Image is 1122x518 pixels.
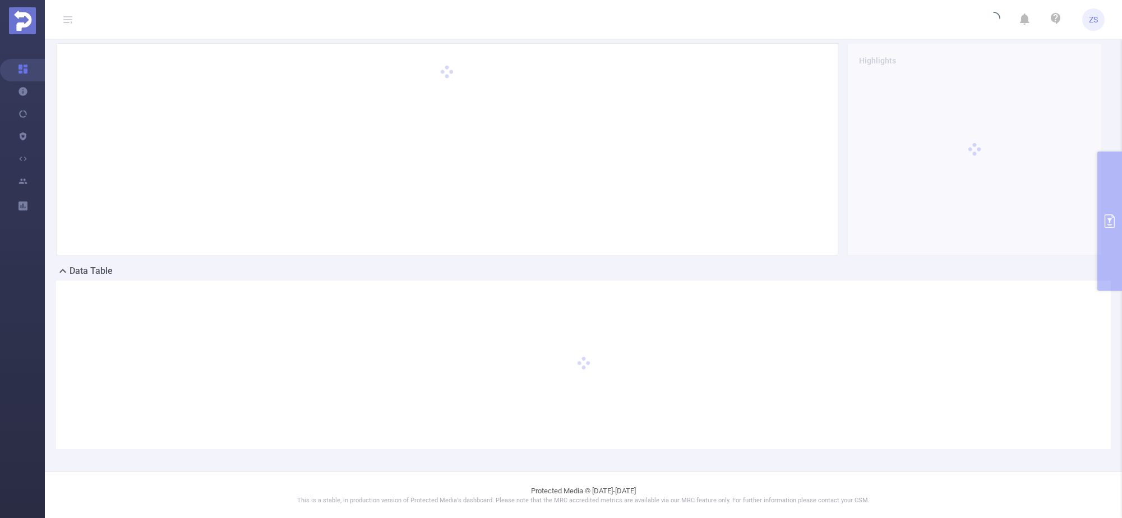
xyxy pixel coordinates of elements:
img: Protected Media [9,7,36,34]
p: This is a stable, in production version of Protected Media's dashboard. Please note that the MRC ... [73,496,1094,506]
h2: Data Table [70,264,113,278]
span: ZS [1089,8,1098,31]
i: icon: loading [987,12,1000,27]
